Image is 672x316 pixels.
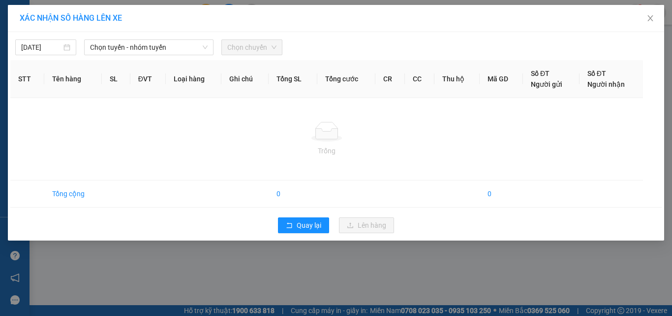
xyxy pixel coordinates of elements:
[480,180,523,208] td: 0
[102,60,130,98] th: SL
[587,80,625,88] span: Người nhận
[480,60,523,98] th: Mã GD
[90,40,208,55] span: Chọn tuyến - nhóm tuyến
[44,180,102,208] td: Tổng cộng
[375,60,405,98] th: CR
[269,60,317,98] th: Tổng SL
[227,40,276,55] span: Chọn chuyến
[339,217,394,233] button: uploadLên hàng
[221,60,269,98] th: Ghi chú
[202,44,208,50] span: down
[405,60,434,98] th: CC
[21,42,61,53] input: 12/09/2025
[278,217,329,233] button: rollbackQuay lại
[286,222,293,230] span: rollback
[297,220,321,231] span: Quay lại
[130,60,166,98] th: ĐVT
[637,5,664,33] button: Close
[18,145,635,156] div: Trống
[269,180,317,208] td: 0
[20,13,122,23] span: XÁC NHẬN SỐ HÀNG LÊN XE
[10,60,44,98] th: STT
[531,70,550,77] span: Số ĐT
[434,60,480,98] th: Thu hộ
[646,14,654,22] span: close
[44,60,102,98] th: Tên hàng
[317,60,375,98] th: Tổng cước
[531,80,562,88] span: Người gửi
[587,70,606,77] span: Số ĐT
[166,60,222,98] th: Loại hàng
